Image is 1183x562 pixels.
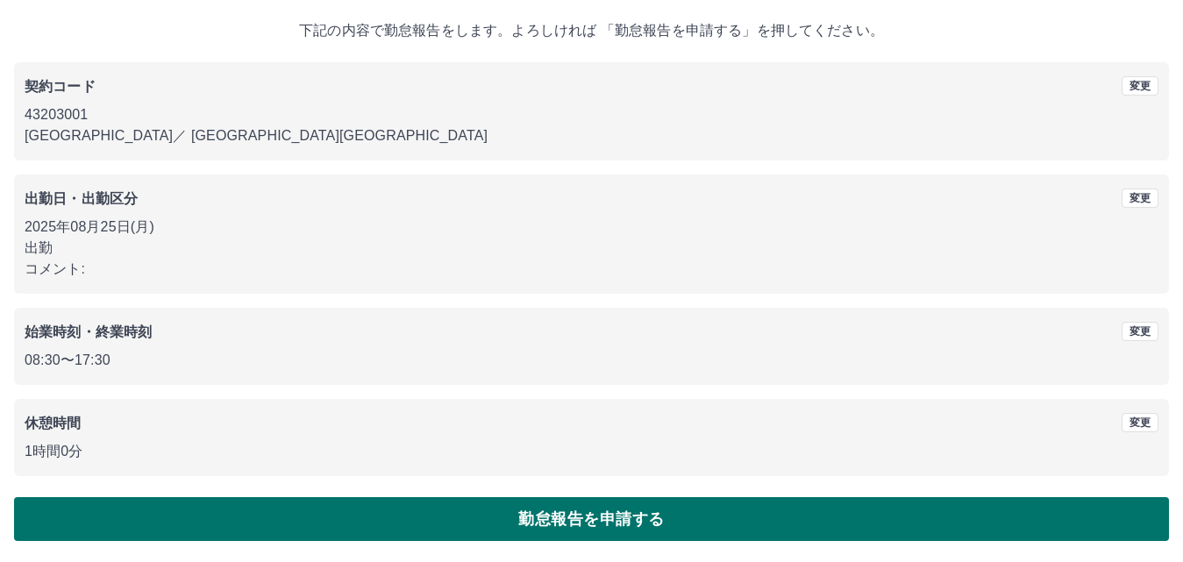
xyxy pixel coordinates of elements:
button: 変更 [1122,322,1158,341]
button: 変更 [1122,189,1158,208]
button: 変更 [1122,413,1158,432]
b: 休憩時間 [25,416,82,430]
p: 1時間0分 [25,441,1158,462]
button: 変更 [1122,76,1158,96]
p: 2025年08月25日(月) [25,217,1158,238]
b: 契約コード [25,79,96,94]
p: 下記の内容で勤怠報告をします。よろしければ 「勤怠報告を申請する」を押してください。 [14,20,1169,41]
p: 08:30 〜 17:30 [25,350,1158,371]
p: [GEOGRAPHIC_DATA] ／ [GEOGRAPHIC_DATA][GEOGRAPHIC_DATA] [25,125,1158,146]
b: 始業時刻・終業時刻 [25,324,152,339]
p: 43203001 [25,104,1158,125]
b: 出勤日・出勤区分 [25,191,138,206]
p: 出勤 [25,238,1158,259]
button: 勤怠報告を申請する [14,497,1169,541]
p: コメント: [25,259,1158,280]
